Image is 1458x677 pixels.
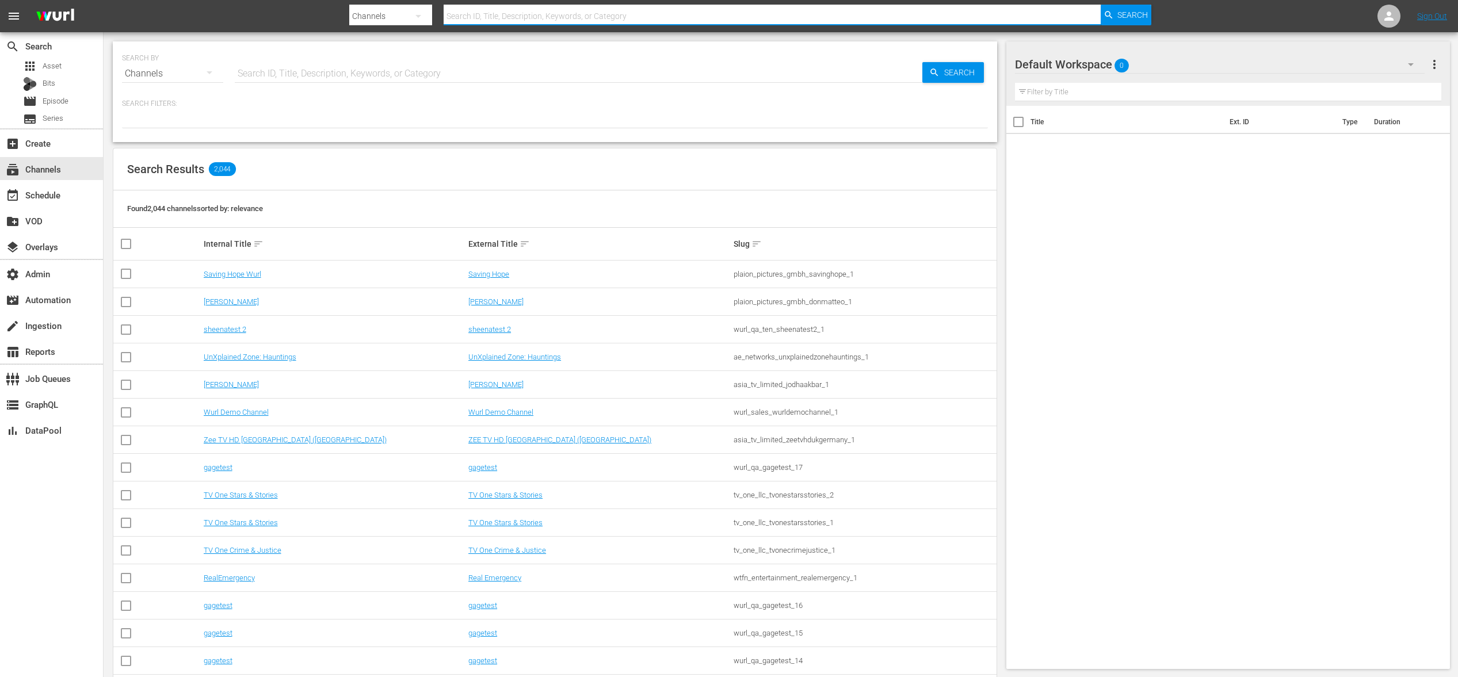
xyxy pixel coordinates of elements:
a: TV One Stars & Stories [204,491,278,499]
a: Wurl Demo Channel [468,408,533,416]
div: Bits [23,77,37,91]
div: Internal Title [204,237,465,251]
div: asia_tv_limited_jodhaakbar_1 [734,380,995,389]
span: sort [253,239,264,249]
a: Saving Hope Wurl [204,270,261,278]
th: Title [1030,106,1222,138]
div: ae_networks_unxplainedzonehauntings_1 [734,353,995,361]
div: wurl_qa_gagetest_14 [734,656,995,665]
span: Episode [23,94,37,108]
a: Real Emergency [468,573,521,582]
span: 0 [1115,53,1129,78]
span: menu [7,9,21,23]
span: Ingestion [6,319,20,333]
a: TV One Stars & Stories [204,518,278,527]
a: sheenatest 2 [468,325,511,334]
div: wurl_sales_wurldemochannel_1 [734,408,995,416]
a: gagetest [204,656,232,665]
span: Series [43,113,63,124]
span: Search [940,62,984,83]
span: Found 2,044 channels sorted by: relevance [127,204,263,213]
span: Episode [43,95,68,107]
span: Overlays [6,240,20,254]
a: gagetest [468,463,497,472]
a: [PERSON_NAME] [204,297,259,306]
div: Default Workspace [1015,48,1425,81]
div: Channels [122,58,223,90]
div: External Title [468,237,730,251]
div: tv_one_llc_tvonestarsstories_1 [734,518,995,527]
a: Saving Hope [468,270,509,278]
span: Channels [6,163,20,177]
span: Asset [23,59,37,73]
span: Job Queues [6,372,20,386]
a: RealEmergency [204,573,255,582]
span: VOD [6,215,20,228]
div: wtfn_entertainment_realemergency_1 [734,573,995,582]
span: 2,044 [209,162,236,176]
img: ans4CAIJ8jUAAAAAAAAAAAAAAAAAAAAAAAAgQb4GAAAAAAAAAAAAAAAAAAAAAAAAJMjXAAAAAAAAAAAAAAAAAAAAAAAAgAT5G... [28,3,83,30]
a: gagetest [204,463,232,472]
th: Duration [1367,106,1436,138]
div: wurl_qa_ten_sheenatest2_1 [734,325,995,334]
div: plaion_pictures_gmbh_donmatteo_1 [734,297,995,306]
a: Sign Out [1417,12,1447,21]
a: UnXplained Zone: Hauntings [204,353,296,361]
a: TV One Crime & Justice [468,546,546,554]
span: DataPool [6,424,20,438]
span: sort [751,239,762,249]
a: gagetest [468,656,497,665]
div: asia_tv_limited_zeetvhdukgermany_1 [734,435,995,444]
div: wurl_qa_gagetest_16 [734,601,995,610]
a: [PERSON_NAME] [468,380,524,389]
a: [PERSON_NAME] [468,297,524,306]
a: gagetest [468,601,497,610]
span: GraphQL [6,398,20,412]
div: tv_one_llc_tvonestarsstories_2 [734,491,995,499]
a: TV One Stars & Stories [468,491,543,499]
p: Search Filters: [122,99,988,109]
span: Search Results [127,162,204,176]
button: Search [1101,5,1151,25]
a: gagetest [204,629,232,637]
a: Zee TV HD [GEOGRAPHIC_DATA] ([GEOGRAPHIC_DATA]) [204,435,387,444]
a: Wurl Demo Channel [204,408,269,416]
span: Series [23,112,37,126]
a: UnXplained Zone: Hauntings [468,353,561,361]
span: Search [6,40,20,53]
span: sort [520,239,530,249]
a: sheenatest 2 [204,325,246,334]
span: Create [6,137,20,151]
span: Search [1117,5,1148,25]
div: wurl_qa_gagetest_15 [734,629,995,637]
a: gagetest [204,601,232,610]
button: Search [922,62,984,83]
span: Automation [6,293,20,307]
div: plaion_pictures_gmbh_savinghope_1 [734,270,995,278]
span: more_vert [1428,58,1441,71]
span: Asset [43,60,62,72]
a: TV One Crime & Justice [204,546,281,554]
th: Ext. ID [1223,106,1336,138]
div: tv_one_llc_tvonecrimejustice_1 [734,546,995,554]
a: gagetest [468,629,497,637]
th: Type [1335,106,1367,138]
span: Schedule [6,189,20,202]
span: Reports [6,345,20,359]
div: Slug [734,237,995,251]
button: more_vert [1428,51,1441,78]
span: Bits [43,78,55,89]
div: wurl_qa_gagetest_17 [734,463,995,472]
span: Admin [6,267,20,281]
a: TV One Stars & Stories [468,518,543,527]
a: [PERSON_NAME] [204,380,259,389]
a: ZEE TV HD [GEOGRAPHIC_DATA] ([GEOGRAPHIC_DATA]) [468,435,651,444]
